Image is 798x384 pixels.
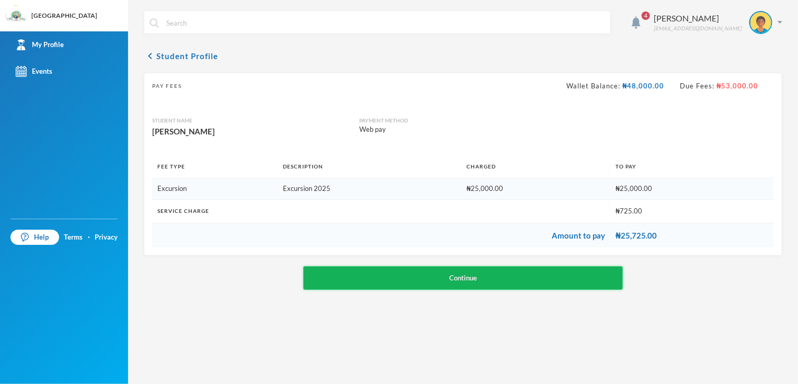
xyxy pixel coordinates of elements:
[152,223,610,247] td: Amount to pay
[359,125,515,135] div: Web pay
[680,81,758,92] div: Due Fees:
[610,178,774,200] td: ₦25,000.00
[144,50,218,62] button: chevron_leftStudent Profile
[152,125,359,138] div: [PERSON_NAME]
[144,50,156,62] i: chevron_left
[566,81,664,92] div: Wallet Balance:
[16,66,52,77] div: Events
[278,178,461,200] td: Excursion 2025
[88,232,90,243] div: ·
[10,230,59,245] a: Help
[152,82,181,90] span: Pay Fees
[152,199,610,223] th: Service Charge
[150,18,159,28] img: search
[152,155,278,178] th: Fee Type
[750,12,771,33] img: STUDENT
[165,11,605,35] input: Search
[610,199,774,223] td: ₦725.00
[642,12,650,20] span: 4
[16,39,64,50] div: My Profile
[654,12,742,25] div: [PERSON_NAME]
[152,117,359,125] div: Student Name
[152,178,278,200] td: Excursion
[610,223,774,247] td: ₦25,725.00
[461,178,610,200] td: ₦25,000.00
[461,155,610,178] th: Charged
[714,82,758,90] span: ₦53,000.00
[620,82,664,90] span: ₦48,000.00
[654,25,742,32] div: [EMAIL_ADDRESS][DOMAIN_NAME]
[31,11,97,20] div: [GEOGRAPHIC_DATA]
[303,266,623,290] button: Continue
[64,232,83,243] a: Terms
[359,117,515,125] div: Payment Method
[6,6,27,27] img: logo
[278,155,461,178] th: Description
[95,232,118,243] a: Privacy
[610,155,774,178] th: To Pay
